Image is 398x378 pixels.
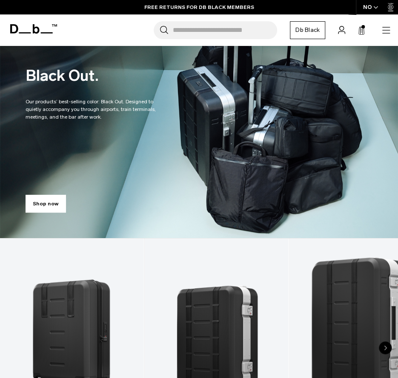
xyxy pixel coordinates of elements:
[379,341,392,354] div: Next slide
[144,3,254,11] a: FREE RETURNS FOR DB BLACK MEMBERS
[26,88,166,121] p: Our products’ best-selling color: Black Out. Designed to quietly accompany you through airports, ...
[290,21,325,39] a: Db Black
[26,195,66,213] a: Shop now
[26,68,166,83] h2: Black Out.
